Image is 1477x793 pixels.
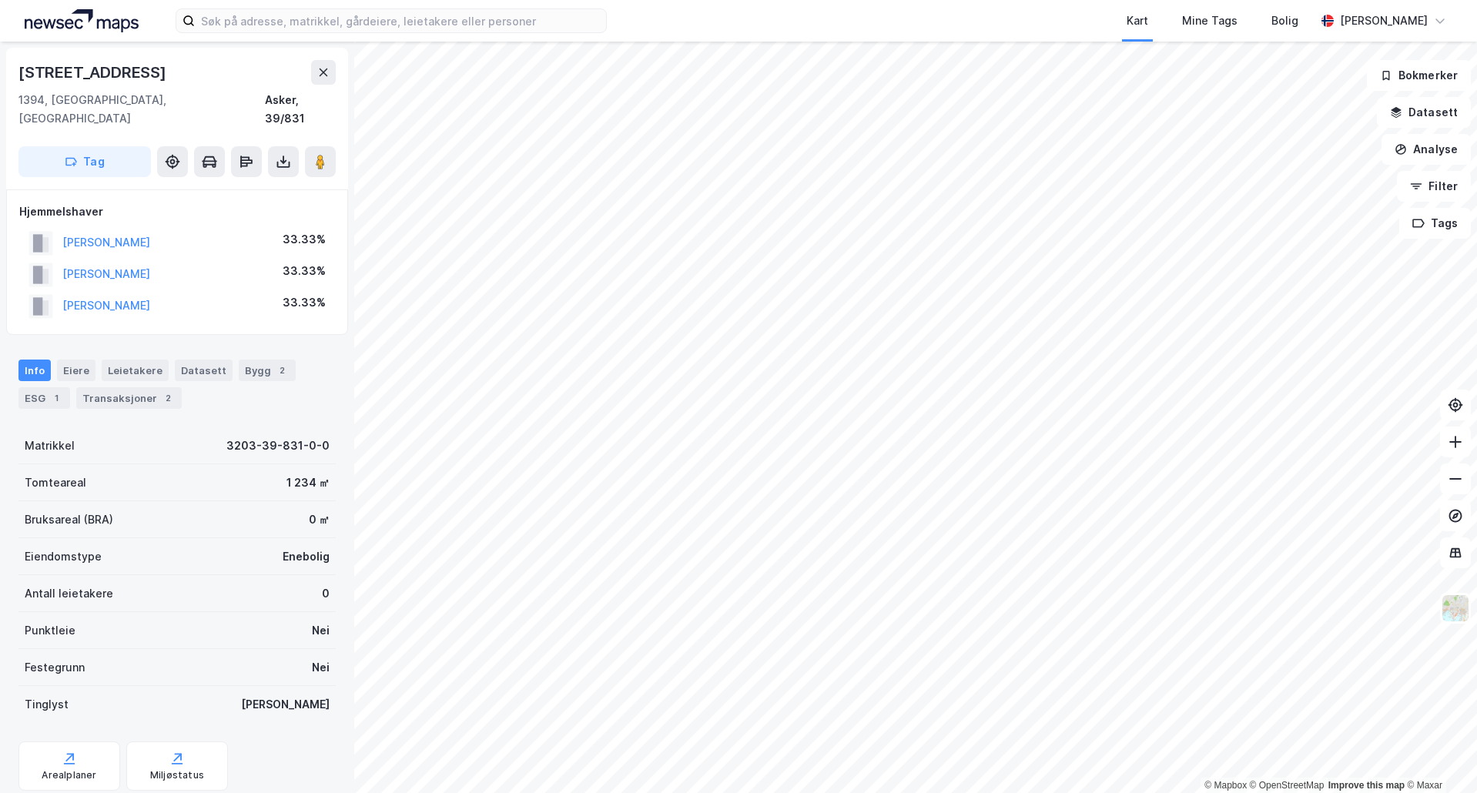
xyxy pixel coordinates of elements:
[1377,97,1471,128] button: Datasett
[1271,12,1298,30] div: Bolig
[1328,780,1405,791] a: Improve this map
[265,91,336,128] div: Asker, 39/831
[1340,12,1428,30] div: [PERSON_NAME]
[283,547,330,566] div: Enebolig
[226,437,330,455] div: 3203-39-831-0-0
[25,547,102,566] div: Eiendomstype
[1382,134,1471,165] button: Analyse
[283,293,326,312] div: 33.33%
[18,146,151,177] button: Tag
[1204,780,1247,791] a: Mapbox
[18,387,70,409] div: ESG
[241,695,330,714] div: [PERSON_NAME]
[25,658,85,677] div: Festegrunn
[309,510,330,529] div: 0 ㎡
[312,621,330,640] div: Nei
[102,360,169,381] div: Leietakere
[18,360,51,381] div: Info
[57,360,95,381] div: Eiere
[25,473,86,492] div: Tomteareal
[322,584,330,603] div: 0
[25,510,113,529] div: Bruksareal (BRA)
[195,9,606,32] input: Søk på adresse, matrikkel, gårdeiere, leietakere eller personer
[76,387,182,409] div: Transaksjoner
[1441,594,1470,623] img: Z
[42,769,96,781] div: Arealplaner
[1182,12,1238,30] div: Mine Tags
[1397,171,1471,202] button: Filter
[18,91,265,128] div: 1394, [GEOGRAPHIC_DATA], [GEOGRAPHIC_DATA]
[49,390,64,406] div: 1
[239,360,296,381] div: Bygg
[19,202,335,221] div: Hjemmelshaver
[312,658,330,677] div: Nei
[286,473,330,492] div: 1 234 ㎡
[25,584,113,603] div: Antall leietakere
[25,9,139,32] img: logo.a4113a55bc3d86da70a041830d287a7e.svg
[1399,208,1471,239] button: Tags
[25,695,69,714] div: Tinglyst
[283,230,326,249] div: 33.33%
[1367,60,1471,91] button: Bokmerker
[25,437,75,455] div: Matrikkel
[1400,719,1477,793] div: Kontrollprogram for chat
[1400,719,1477,793] iframe: Chat Widget
[150,769,204,781] div: Miljøstatus
[18,60,169,85] div: [STREET_ADDRESS]
[274,363,290,378] div: 2
[175,360,233,381] div: Datasett
[25,621,75,640] div: Punktleie
[160,390,176,406] div: 2
[283,262,326,280] div: 33.33%
[1127,12,1148,30] div: Kart
[1250,780,1325,791] a: OpenStreetMap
